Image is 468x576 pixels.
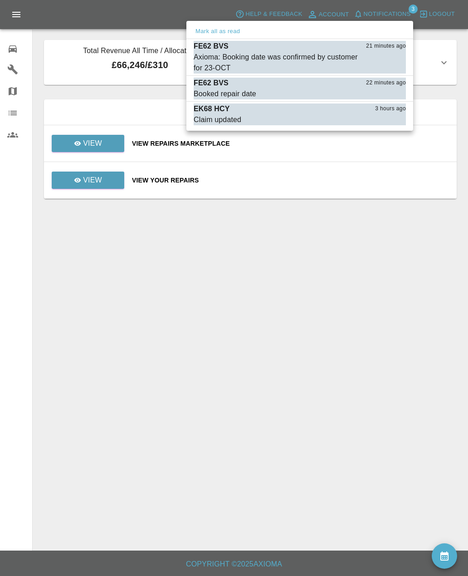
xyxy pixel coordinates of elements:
div: Booked repair date [194,89,256,99]
span: 22 minutes ago [366,79,406,88]
p: EK68 HCY [194,103,229,114]
span: 3 hours ago [375,104,406,113]
div: Claim updated [194,114,241,125]
p: FE62 BVS [194,41,229,52]
p: FE62 BVS [194,78,229,89]
span: 21 minutes ago [366,42,406,51]
button: Mark all as read [194,26,242,37]
div: Axioma: Booking date was confirmed by customer for 23-OCT [194,52,361,74]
